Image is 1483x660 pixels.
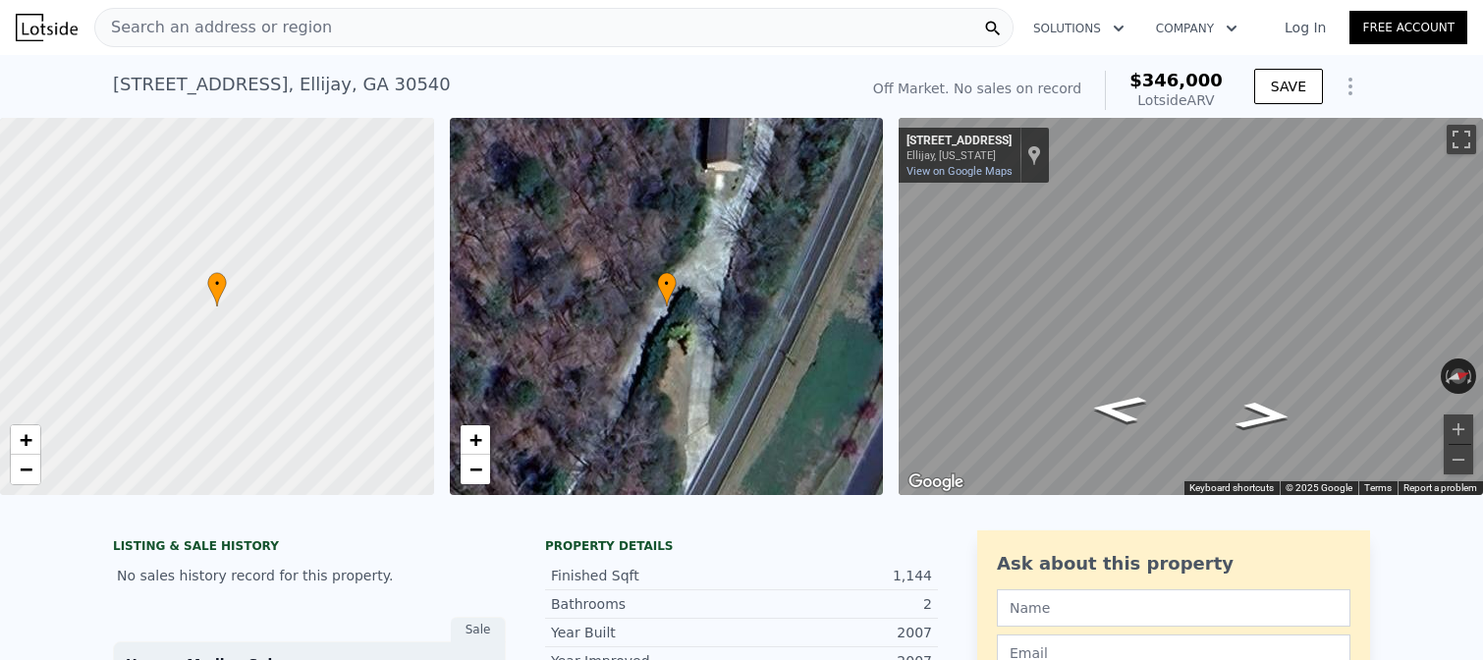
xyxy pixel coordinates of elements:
[873,79,1081,98] div: Off Market. No sales on record
[899,118,1483,495] div: Street View
[997,550,1350,577] div: Ask about this property
[1440,364,1478,389] button: Reset the view
[1447,125,1476,154] button: Toggle fullscreen view
[468,457,481,481] span: −
[113,71,451,98] div: [STREET_ADDRESS] , Ellijay , GA 30540
[461,425,490,455] a: Zoom in
[468,427,481,452] span: +
[1212,395,1317,436] path: Go Northeast, Boardtown Rd
[741,623,932,642] div: 2007
[904,469,968,495] img: Google
[20,427,32,452] span: +
[16,14,78,41] img: Lotside
[451,617,506,642] div: Sale
[545,538,938,554] div: Property details
[1254,69,1323,104] button: SAVE
[997,589,1350,627] input: Name
[551,623,741,642] div: Year Built
[207,272,227,306] div: •
[1441,358,1452,394] button: Rotate counterclockwise
[657,272,677,306] div: •
[1189,481,1274,495] button: Keyboard shortcuts
[1027,144,1041,166] a: Show location on map
[741,594,932,614] div: 2
[11,425,40,455] a: Zoom in
[461,455,490,484] a: Zoom out
[113,538,506,558] div: LISTING & SALE HISTORY
[904,469,968,495] a: Open this area in Google Maps (opens a new window)
[1286,482,1352,493] span: © 2025 Google
[741,566,932,585] div: 1,144
[899,118,1483,495] div: Map
[1364,482,1392,493] a: Terms (opens in new tab)
[1466,358,1477,394] button: Rotate clockwise
[95,16,332,39] span: Search an address or region
[906,165,1013,178] a: View on Google Maps
[20,457,32,481] span: −
[113,558,506,593] div: No sales history record for this property.
[1140,11,1253,46] button: Company
[1331,67,1370,106] button: Show Options
[207,275,227,293] span: •
[1017,11,1140,46] button: Solutions
[1444,414,1473,444] button: Zoom in
[906,149,1012,162] div: Ellijay, [US_STATE]
[1403,482,1477,493] a: Report a problem
[1261,18,1349,37] a: Log In
[551,566,741,585] div: Finished Sqft
[1444,445,1473,474] button: Zoom out
[1066,388,1171,429] path: Go Southwest, Boardtown Rd
[551,594,741,614] div: Bathrooms
[906,134,1012,149] div: [STREET_ADDRESS]
[1349,11,1467,44] a: Free Account
[1129,70,1223,90] span: $346,000
[657,275,677,293] span: •
[1129,90,1223,110] div: Lotside ARV
[11,455,40,484] a: Zoom out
